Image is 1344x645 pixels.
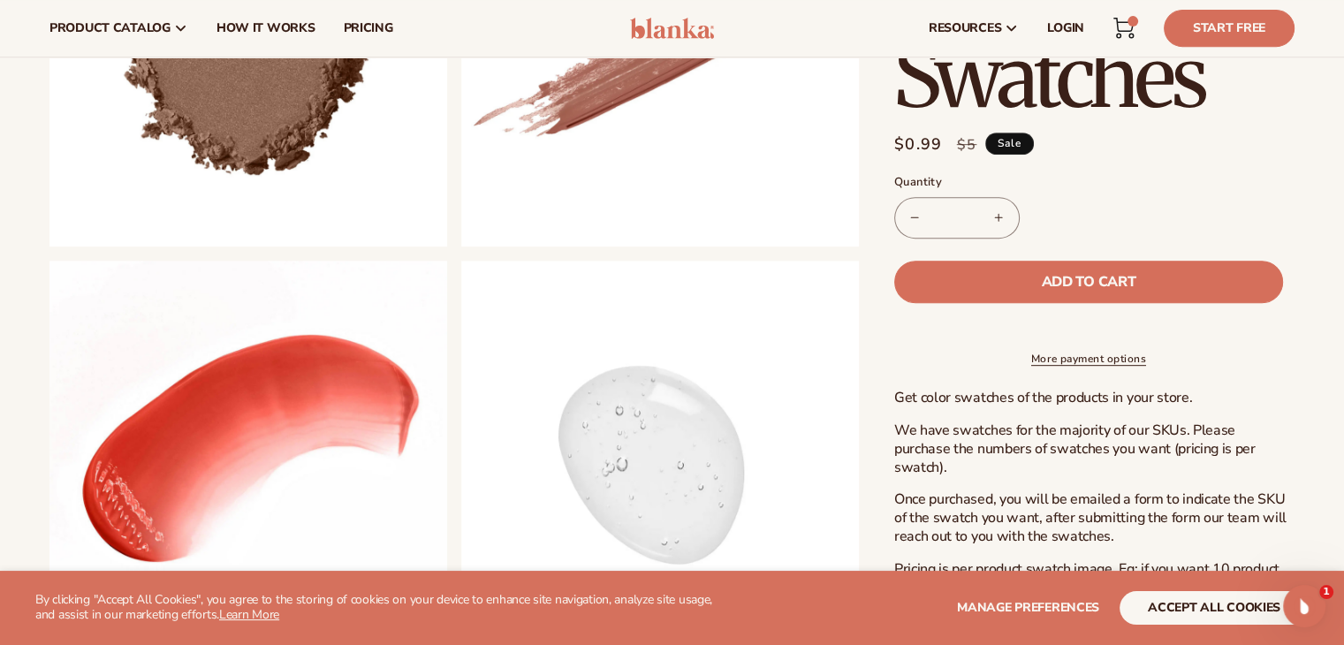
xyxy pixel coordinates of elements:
s: $5 [957,134,977,156]
a: More payment options [894,352,1283,368]
span: 1 [1319,585,1333,599]
p: Get color swatches of the products in your store. [894,390,1295,408]
span: Manage preferences [957,599,1099,616]
span: resources [929,21,1001,35]
span: Sale [985,133,1034,155]
button: Manage preferences [957,591,1099,625]
span: LOGIN [1047,21,1084,35]
p: Once purchased, you will be emailed a form to indicate the SKU of the swatch you want, after subm... [894,491,1295,546]
span: How It Works [216,21,315,35]
span: $0.99 [894,133,943,156]
img: logo [630,18,714,39]
iframe: Intercom live chat [1283,585,1325,627]
button: Add to cart [894,261,1283,303]
label: Quantity [894,174,1283,192]
a: Start Free [1164,10,1295,47]
span: pricing [343,21,392,35]
button: accept all cookies [1120,591,1309,625]
p: We have swatches for the majority of our SKUs. Please purchase the numbers of swatches you want (... [894,421,1295,476]
p: By clicking "Accept All Cookies", you agree to the storing of cookies on your device to enhance s... [35,593,733,623]
span: Add to cart [1042,275,1135,289]
p: Pricing is per product swatch image. Eg: if you want 10 product swatches, select a quantity of 10... [894,560,1295,597]
span: 4 [1132,16,1133,27]
a: Learn More [219,606,279,623]
span: product catalog [49,21,171,35]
